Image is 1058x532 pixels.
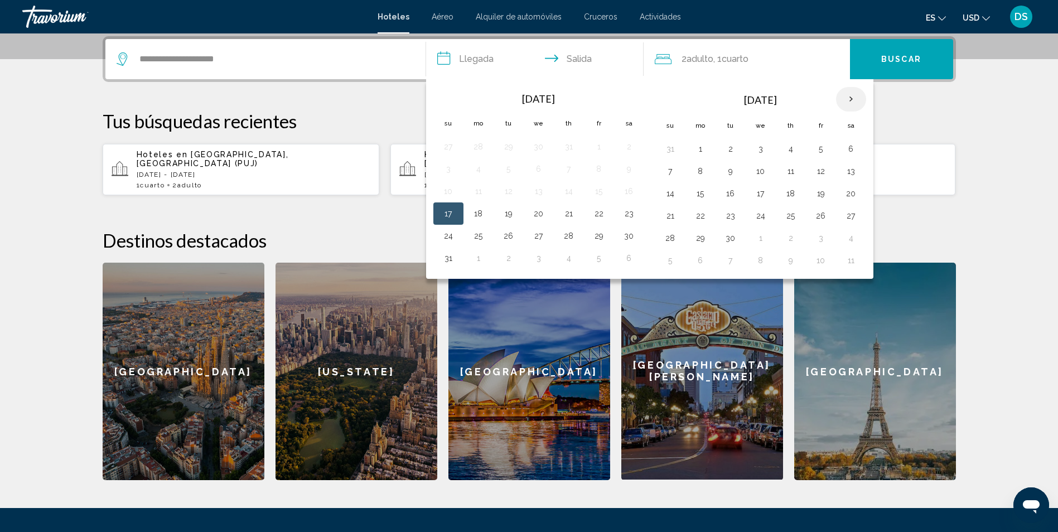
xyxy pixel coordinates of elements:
[439,183,457,199] button: Day 10
[439,206,457,221] button: Day 17
[812,186,830,201] button: Day 19
[276,263,437,480] a: [US_STATE]
[140,181,165,189] span: Cuarto
[103,110,956,132] p: Tus búsquedas recientes
[424,171,659,178] p: [DATE] - [DATE]
[424,150,476,159] span: Hoteles en
[752,230,770,246] button: Day 1
[105,39,953,79] div: Widget de búsqueda
[722,253,740,268] button: Day 7
[963,13,979,22] span: USD
[470,206,487,221] button: Day 18
[590,228,608,244] button: Day 29
[590,161,608,177] button: Day 8
[590,206,608,221] button: Day 22
[439,228,457,244] button: Day 24
[560,228,578,244] button: Day 28
[842,253,860,268] button: Day 11
[881,55,921,64] span: Buscar
[812,208,830,224] button: Day 26
[1014,11,1028,22] span: DS
[782,208,800,224] button: Day 25
[842,186,860,201] button: Day 20
[500,183,518,199] button: Day 12
[530,183,548,199] button: Day 13
[560,161,578,177] button: Day 7
[794,263,956,480] a: [GEOGRAPHIC_DATA]
[722,163,740,179] button: Day 9
[842,208,860,224] button: Day 27
[621,263,783,480] div: [GEOGRAPHIC_DATA][PERSON_NAME]
[926,13,935,22] span: es
[752,253,770,268] button: Day 8
[448,263,610,480] a: [GEOGRAPHIC_DATA]
[432,12,453,21] a: Aéreo
[172,181,177,189] font: 2
[926,9,946,26] button: Cambiar idioma
[661,230,679,246] button: Day 28
[752,186,770,201] button: Day 17
[103,263,264,480] a: [GEOGRAPHIC_DATA]
[530,206,548,221] button: Day 20
[687,54,713,64] span: Adulto
[692,141,709,157] button: Day 1
[590,139,608,154] button: Day 1
[661,253,679,268] button: Day 5
[426,39,644,79] button: Fechas de entrada y salida
[620,228,638,244] button: Day 30
[661,163,679,179] button: Day 7
[640,12,681,21] a: Actividades
[752,141,770,157] button: Day 3
[137,150,289,168] span: [GEOGRAPHIC_DATA], [GEOGRAPHIC_DATA] (PUJ)
[560,139,578,154] button: Day 31
[620,161,638,177] button: Day 9
[812,141,830,157] button: Day 5
[22,6,366,28] a: Travorium
[782,186,800,201] button: Day 18
[620,206,638,221] button: Day 23
[782,230,800,246] button: Day 2
[137,171,371,178] p: [DATE] - [DATE]
[812,253,830,268] button: Day 10
[439,139,457,154] button: Day 27
[682,54,687,64] font: 2
[850,39,953,79] button: Buscar
[621,263,783,480] a: [GEOGRAPHIC_DATA][PERSON_NAME]
[713,54,722,64] font: , 1
[692,163,709,179] button: Day 8
[620,139,638,154] button: Day 2
[500,250,518,266] button: Day 2
[530,228,548,244] button: Day 27
[722,141,740,157] button: Day 2
[137,181,141,189] font: 1
[177,181,202,189] span: Adulto
[439,161,457,177] button: Day 3
[500,228,518,244] button: Day 26
[842,163,860,179] button: Day 13
[620,183,638,199] button: Day 16
[692,230,709,246] button: Day 29
[644,39,850,79] button: Viajeros: 2 adultos, 0 niños
[103,143,380,196] button: Hoteles en [GEOGRAPHIC_DATA], [GEOGRAPHIC_DATA] (PUJ)[DATE] - [DATE]1Cuarto2Adulto
[782,141,800,157] button: Day 4
[722,54,748,64] span: Cuarto
[722,230,740,246] button: Day 30
[620,250,638,266] button: Day 6
[812,163,830,179] button: Day 12
[560,206,578,221] button: Day 21
[470,228,487,244] button: Day 25
[470,161,487,177] button: Day 4
[378,12,409,21] span: Hoteles
[500,139,518,154] button: Day 29
[661,141,679,157] button: Day 31
[722,208,740,224] button: Day 23
[470,183,487,199] button: Day 11
[424,181,428,189] font: 1
[782,253,800,268] button: Day 9
[560,183,578,199] button: Day 14
[439,250,457,266] button: Day 31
